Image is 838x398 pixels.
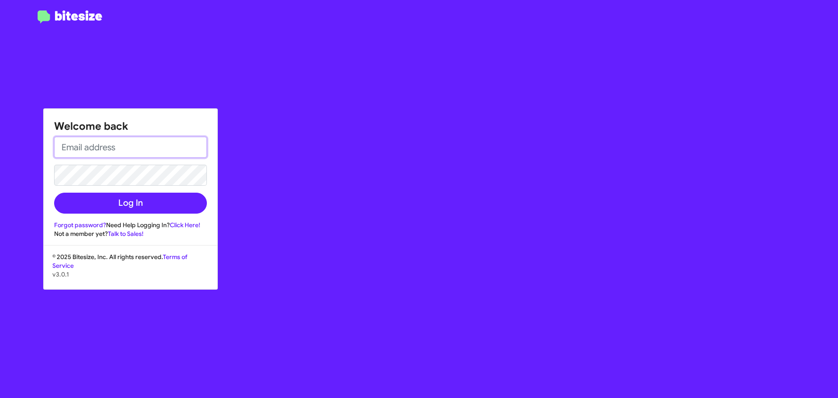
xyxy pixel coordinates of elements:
[54,221,106,229] a: Forgot password?
[52,270,209,279] p: v3.0.1
[170,221,200,229] a: Click Here!
[44,253,217,289] div: © 2025 Bitesize, Inc. All rights reserved.
[54,119,207,133] h1: Welcome back
[54,137,207,158] input: Email address
[54,221,207,229] div: Need Help Logging In?
[54,229,207,238] div: Not a member yet?
[54,193,207,214] button: Log In
[108,230,144,238] a: Talk to Sales!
